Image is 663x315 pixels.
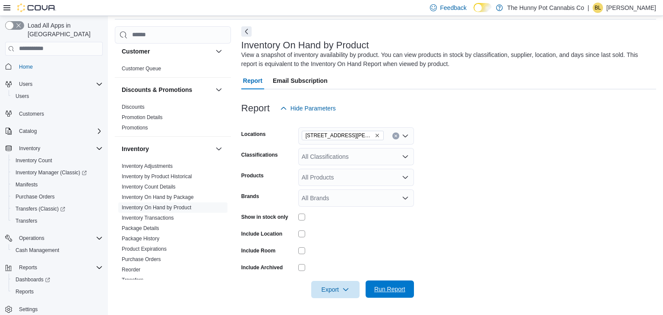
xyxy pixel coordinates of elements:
[214,85,224,95] button: Discounts & Promotions
[122,205,191,211] a: Inventory On Hand by Product
[122,204,191,211] span: Inventory On Hand by Product
[16,79,36,89] button: Users
[9,154,106,167] button: Inventory Count
[16,304,103,315] span: Settings
[9,286,106,298] button: Reports
[12,274,103,285] span: Dashboards
[241,230,282,237] label: Include Location
[241,214,288,220] label: Show in stock only
[311,281,360,298] button: Export
[19,264,37,271] span: Reports
[12,180,41,190] a: Manifests
[366,280,414,298] button: Run Report
[122,85,192,94] h3: Discounts & Promotions
[19,81,32,88] span: Users
[122,277,143,283] a: Transfers
[241,26,252,37] button: Next
[12,192,58,202] a: Purchase Orders
[273,72,328,89] span: Email Subscription
[16,62,36,72] a: Home
[122,145,212,153] button: Inventory
[2,60,106,73] button: Home
[402,174,409,181] button: Open list of options
[392,132,399,139] button: Clear input
[9,179,106,191] button: Manifests
[243,72,262,89] span: Report
[16,109,47,119] a: Customers
[9,244,106,256] button: Cash Management
[122,65,161,72] span: Customer Queue
[16,276,50,283] span: Dashboards
[16,126,40,136] button: Catalog
[214,144,224,154] button: Inventory
[122,194,194,200] a: Inventory On Hand by Package
[19,63,33,70] span: Home
[606,3,656,13] p: [PERSON_NAME]
[122,215,174,221] a: Inventory Transactions
[316,281,354,298] span: Export
[19,306,38,313] span: Settings
[115,161,231,289] div: Inventory
[12,287,103,297] span: Reports
[402,153,409,160] button: Open list of options
[12,180,103,190] span: Manifests
[16,304,41,315] a: Settings
[16,247,59,254] span: Cash Management
[12,91,103,101] span: Users
[2,107,106,120] button: Customers
[122,236,159,242] a: Package History
[241,247,275,254] label: Include Room
[587,3,589,13] p: |
[593,3,603,13] div: Branden Lalonde
[16,262,103,273] span: Reports
[277,100,339,117] button: Hide Parameters
[12,216,41,226] a: Transfers
[122,256,161,263] span: Purchase Orders
[595,3,601,13] span: BL
[122,235,159,242] span: Package History
[12,91,32,101] a: Users
[375,133,380,138] button: Remove 6161 Thorold Stone Rd from selection in this group
[290,104,336,113] span: Hide Parameters
[16,181,38,188] span: Manifests
[12,192,103,202] span: Purchase Orders
[241,151,278,158] label: Classifications
[16,233,103,243] span: Operations
[507,3,584,13] p: The Hunny Pot Cannabis Co
[16,143,103,154] span: Inventory
[19,110,44,117] span: Customers
[12,167,90,178] a: Inventory Manager (Classic)
[16,93,29,100] span: Users
[9,191,106,203] button: Purchase Orders
[12,245,63,255] a: Cash Management
[122,114,163,121] span: Promotion Details
[402,132,409,139] button: Open list of options
[122,114,163,120] a: Promotion Details
[302,131,384,140] span: 6161 Thorold Stone Rd
[12,167,103,178] span: Inventory Manager (Classic)
[12,274,54,285] a: Dashboards
[12,216,103,226] span: Transfers
[122,267,140,273] a: Reorder
[440,3,467,12] span: Feedback
[122,66,161,72] a: Customer Queue
[122,163,173,170] span: Inventory Adjustments
[16,205,65,212] span: Transfers (Classic)
[9,167,106,179] a: Inventory Manager (Classic)
[374,285,405,293] span: Run Report
[16,126,103,136] span: Catalog
[16,217,37,224] span: Transfers
[16,169,87,176] span: Inventory Manager (Classic)
[16,193,55,200] span: Purchase Orders
[16,288,34,295] span: Reports
[122,47,212,56] button: Customer
[122,277,143,283] span: Transfers
[16,61,103,72] span: Home
[12,204,69,214] a: Transfers (Classic)
[19,128,37,135] span: Catalog
[12,204,103,214] span: Transfers (Classic)
[24,21,103,38] span: Load All Apps in [GEOGRAPHIC_DATA]
[241,40,369,50] h3: Inventory On Hand by Product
